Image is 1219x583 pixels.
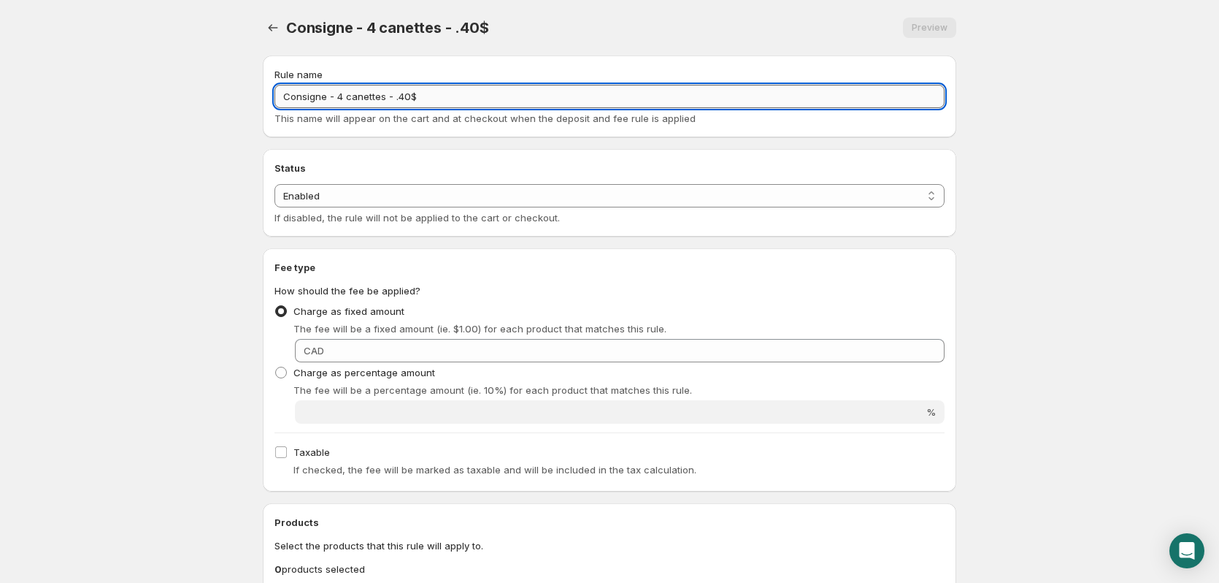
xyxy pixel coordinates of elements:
[274,515,945,530] h2: Products
[274,538,945,553] p: Select the products that this rule will apply to.
[293,464,696,476] span: If checked, the fee will be marked as taxable and will be included in the tax calculation.
[274,212,560,224] span: If disabled, the rule will not be applied to the cart or checkout.
[293,367,435,378] span: Charge as percentage amount
[274,69,323,80] span: Rule name
[263,18,283,38] button: Settings
[926,406,936,418] span: %
[293,383,945,397] p: The fee will be a percentage amount (ie. 10%) for each product that matches this rule.
[274,260,945,275] h2: Fee type
[293,305,404,317] span: Charge as fixed amount
[293,323,666,335] span: The fee will be a fixed amount (ie. $1.00) for each product that matches this rule.
[274,161,945,175] h2: Status
[274,563,282,575] b: 0
[274,113,696,124] span: This name will appear on the cart and at checkout when the deposit and fee rule is applied
[274,285,420,297] span: How should the fee be applied?
[286,19,488,37] span: Consigne - 4 canettes - .40$
[293,446,330,458] span: Taxable
[274,562,945,576] p: products selected
[1169,533,1204,568] div: Open Intercom Messenger
[304,345,324,357] span: CAD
